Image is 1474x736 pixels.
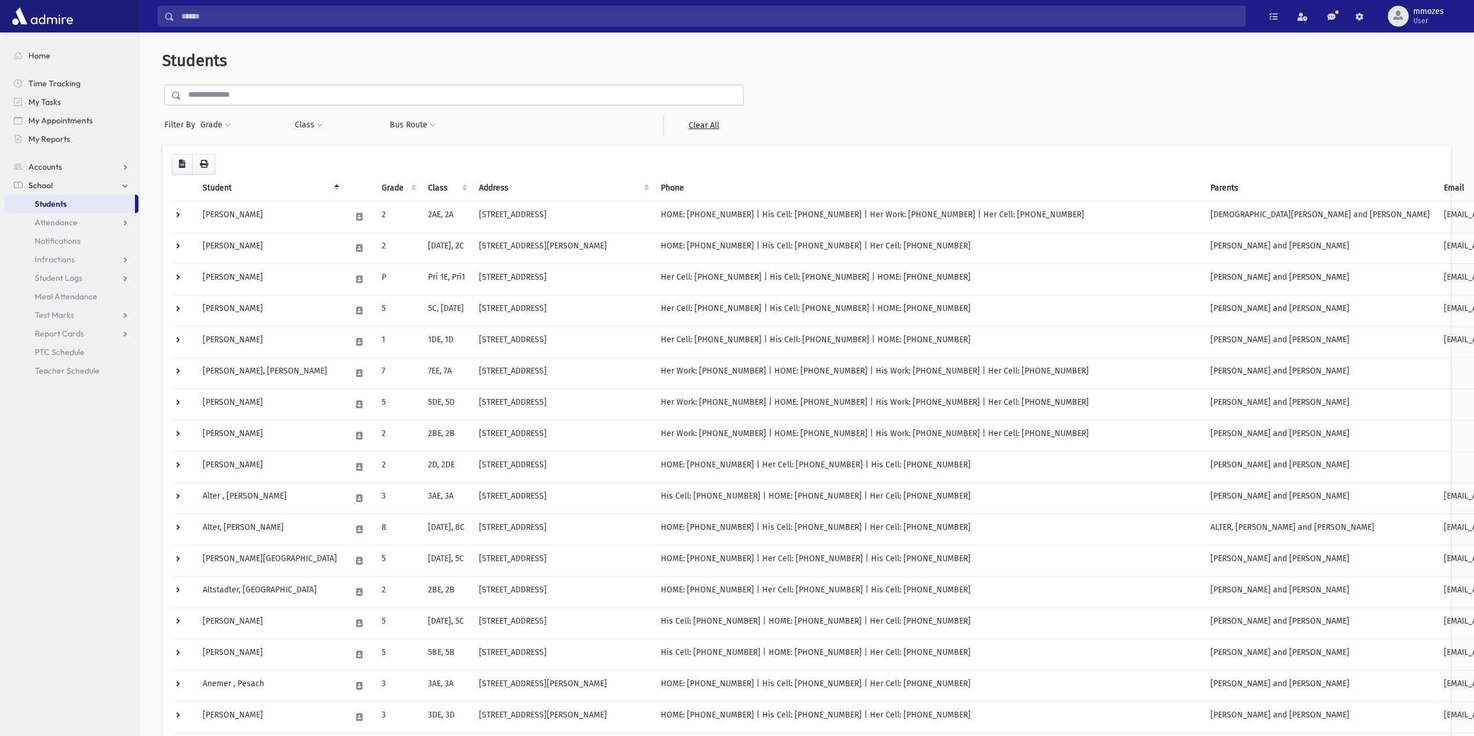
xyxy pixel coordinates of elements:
td: Anemer , Pesach [196,670,344,701]
td: 5 [375,545,421,576]
button: CSV [171,154,193,175]
span: My Tasks [28,97,61,107]
td: [PERSON_NAME] and [PERSON_NAME] [1204,263,1437,295]
td: [DATE], 5C [421,545,472,576]
td: [PERSON_NAME] and [PERSON_NAME] [1204,607,1437,639]
td: [PERSON_NAME] [196,326,344,357]
td: [STREET_ADDRESS] [472,263,654,295]
td: 1 [375,326,421,357]
button: Bus Route [389,115,436,136]
span: Attendance [35,217,78,228]
td: [PERSON_NAME][GEOGRAPHIC_DATA] [196,545,344,576]
td: [DATE], 5C [421,607,472,639]
td: 2D, 2DE [421,451,472,482]
td: [PERSON_NAME] and [PERSON_NAME] [1204,326,1437,357]
span: Home [28,50,50,61]
td: [PERSON_NAME] [196,389,344,420]
a: Accounts [5,158,138,176]
td: [PERSON_NAME], [PERSON_NAME] [196,357,344,389]
td: HOME: [PHONE_NUMBER] | His Cell: [PHONE_NUMBER] | Her Cell: [PHONE_NUMBER] [654,670,1204,701]
td: [STREET_ADDRESS][PERSON_NAME] [472,701,654,733]
td: [STREET_ADDRESS] [472,607,654,639]
span: Accounts [28,162,62,172]
span: PTC Schedule [35,347,85,357]
td: 3 [375,670,421,701]
img: AdmirePro [9,5,76,28]
td: Altstadter, [GEOGRAPHIC_DATA] [196,576,344,607]
td: [PERSON_NAME] and [PERSON_NAME] [1204,576,1437,607]
a: Infractions [5,250,138,269]
button: Print [192,154,215,175]
td: [STREET_ADDRESS] [472,420,654,451]
a: PTC Schedule [5,343,138,361]
td: 5 [375,295,421,326]
span: Infractions [35,254,75,265]
a: Home [5,46,138,65]
td: His Cell: [PHONE_NUMBER] | HOME: [PHONE_NUMBER] | Her Cell: [PHONE_NUMBER] [654,482,1204,514]
td: His Cell: [PHONE_NUMBER] | HOME: [PHONE_NUMBER] | Her Cell: [PHONE_NUMBER] [654,607,1204,639]
td: [PERSON_NAME] [196,451,344,482]
td: [STREET_ADDRESS] [472,326,654,357]
td: [STREET_ADDRESS] [472,357,654,389]
td: [PERSON_NAME] and [PERSON_NAME] [1204,389,1437,420]
td: 5DE, 5D [421,389,472,420]
td: 2 [375,451,421,482]
td: [PERSON_NAME] and [PERSON_NAME] [1204,451,1437,482]
td: HOME: [PHONE_NUMBER] | Her Cell: [PHONE_NUMBER] | His Cell: [PHONE_NUMBER] [654,576,1204,607]
span: Meal Attendance [35,291,97,302]
td: [STREET_ADDRESS][PERSON_NAME] [472,232,654,263]
td: 8 [375,514,421,545]
td: 5C, [DATE] [421,295,472,326]
td: His Cell: [PHONE_NUMBER] | HOME: [PHONE_NUMBER] | Her Cell: [PHONE_NUMBER] [654,639,1204,670]
td: 2AE, 2A [421,201,472,232]
td: [PERSON_NAME] [196,420,344,451]
td: 3AE, 3A [421,482,472,514]
a: Meal Attendance [5,287,138,306]
span: Notifications [35,236,81,246]
td: [STREET_ADDRESS] [472,514,654,545]
td: 2BE, 2B [421,576,472,607]
th: Address: activate to sort column ascending [472,175,654,202]
a: Attendance [5,213,138,232]
td: HOME: [PHONE_NUMBER] | His Cell: [PHONE_NUMBER] | Her Work: [PHONE_NUMBER] | Her Cell: [PHONE_NUM... [654,201,1204,232]
th: Student: activate to sort column descending [196,175,344,202]
td: 2 [375,232,421,263]
td: [PERSON_NAME] [196,232,344,263]
td: [PERSON_NAME] and [PERSON_NAME] [1204,482,1437,514]
td: 7EE, 7A [421,357,472,389]
span: School [28,180,53,191]
td: [PERSON_NAME] [196,263,344,295]
a: Test Marks [5,306,138,324]
a: Time Tracking [5,74,138,93]
td: P [375,263,421,295]
td: [PERSON_NAME] and [PERSON_NAME] [1204,670,1437,701]
td: 3 [375,482,421,514]
a: Student Logs [5,269,138,287]
a: Notifications [5,232,138,250]
td: [STREET_ADDRESS] [472,295,654,326]
td: [STREET_ADDRESS] [472,201,654,232]
td: [PERSON_NAME] [196,701,344,733]
td: [PERSON_NAME] [196,639,344,670]
td: 3DE, 3D [421,701,472,733]
th: Parents [1204,175,1437,202]
td: [STREET_ADDRESS] [472,482,654,514]
td: 2 [375,201,421,232]
td: Pri 1E, Pri1 [421,263,472,295]
span: My Appointments [28,115,93,126]
td: [STREET_ADDRESS] [472,576,654,607]
a: Teacher Schedule [5,361,138,380]
span: Test Marks [35,310,74,320]
a: My Tasks [5,93,138,111]
td: [PERSON_NAME] [196,201,344,232]
a: Clear All [663,115,744,136]
span: Report Cards [35,328,84,339]
td: 5 [375,607,421,639]
td: [STREET_ADDRESS] [472,389,654,420]
th: Phone [654,175,1204,202]
td: Her Cell: [PHONE_NUMBER] | His Cell: [PHONE_NUMBER] | HOME: [PHONE_NUMBER] [654,263,1204,295]
td: [DEMOGRAPHIC_DATA][PERSON_NAME] and [PERSON_NAME] [1204,201,1437,232]
td: [PERSON_NAME] and [PERSON_NAME] [1204,639,1437,670]
span: Student Logs [35,273,82,283]
span: Teacher Schedule [35,365,100,376]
